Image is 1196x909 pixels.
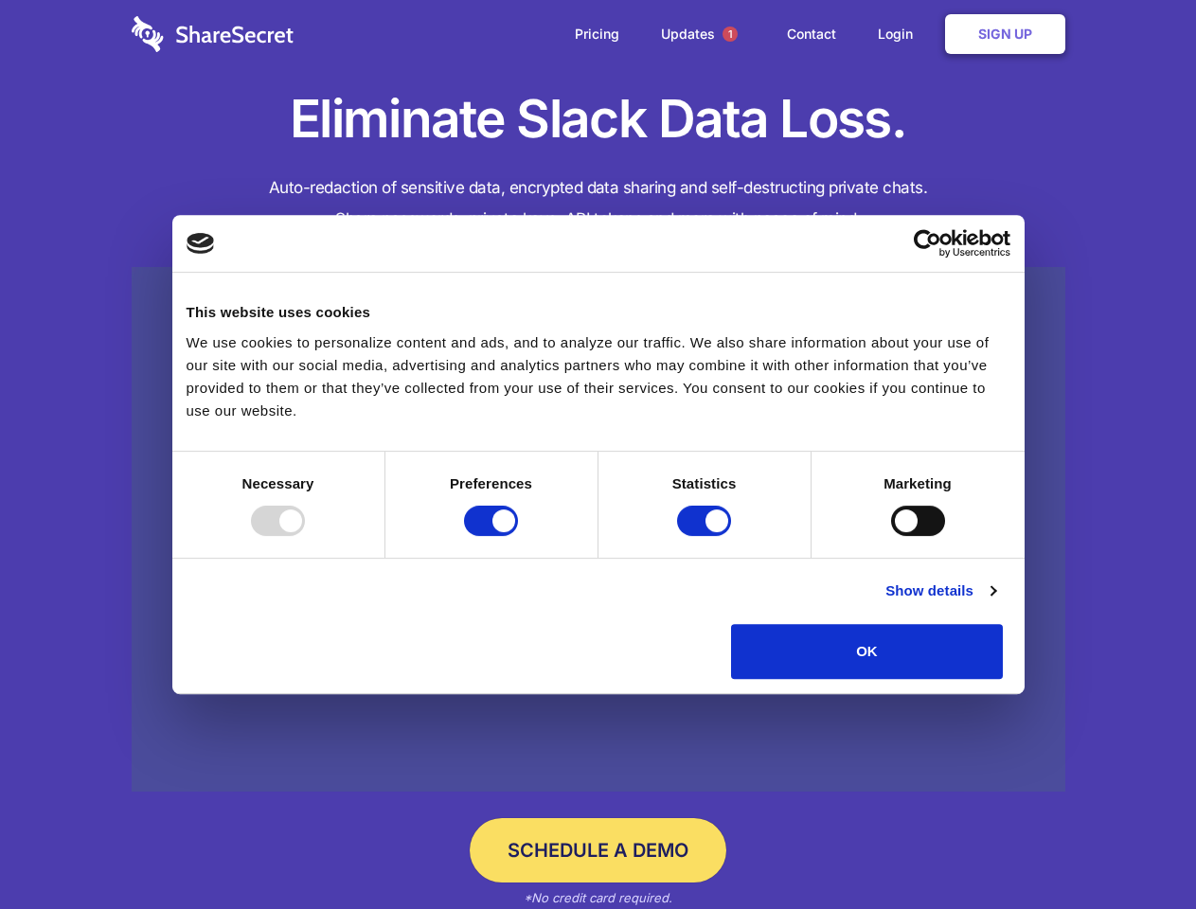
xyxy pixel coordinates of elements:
span: 1 [723,27,738,42]
a: Show details [885,579,995,602]
strong: Marketing [884,475,952,491]
a: Schedule a Demo [470,818,726,882]
strong: Statistics [672,475,737,491]
h4: Auto-redaction of sensitive data, encrypted data sharing and self-destructing private chats. Shar... [132,172,1065,235]
a: Login [859,5,941,63]
button: OK [731,624,1003,679]
a: Pricing [556,5,638,63]
a: Sign Up [945,14,1065,54]
em: *No credit card required. [524,890,672,905]
div: This website uses cookies [187,301,1010,324]
a: Usercentrics Cookiebot - opens in a new window [845,229,1010,258]
img: logo [187,233,215,254]
div: We use cookies to personalize content and ads, and to analyze our traffic. We also share informat... [187,331,1010,422]
strong: Necessary [242,475,314,491]
strong: Preferences [450,475,532,491]
a: Contact [768,5,855,63]
img: logo-wordmark-white-trans-d4663122ce5f474addd5e946df7df03e33cb6a1c49d2221995e7729f52c070b2.svg [132,16,294,52]
a: Wistia video thumbnail [132,267,1065,793]
h1: Eliminate Slack Data Loss. [132,85,1065,153]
